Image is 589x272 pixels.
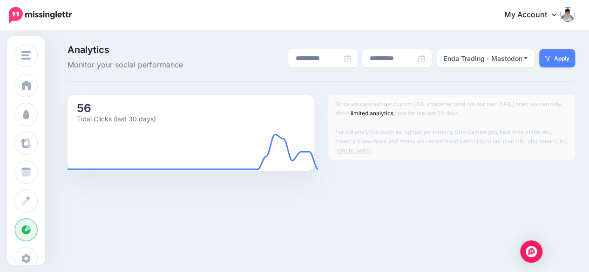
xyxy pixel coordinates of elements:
button: Enda Trading - Mastodon [436,49,535,67]
text: Total Clicks (last 30 days) [77,114,156,122]
text: 56 [77,101,91,114]
div: Since you are using a custom URL shortener (and not our own [URL] one), we can only show here for... [328,95,575,160]
div: Open Intercom Messenger [520,240,542,263]
button: Apply [539,49,575,67]
div: Enda Trading - Mastodon [443,53,522,64]
mark: limited analytics [349,109,394,118]
img: Missinglettr [9,7,72,23]
a: My Account [495,4,575,27]
a: Click here to switch [335,138,568,154]
span: Analytics [68,45,227,54]
img: menu.png [21,51,31,60]
span: Monitor your social performance [68,59,227,71]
